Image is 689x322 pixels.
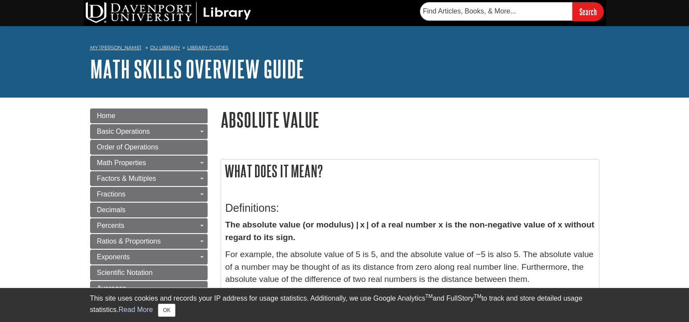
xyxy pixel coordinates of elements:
[158,304,175,317] button: Close
[97,143,158,151] span: Order of Operations
[150,44,180,51] a: DU Library
[90,108,208,123] a: Home
[425,293,433,299] sup: TM
[225,220,595,242] strong: The absolute value (or modulus) | x | of a real number x is the non-negative value of x without r...
[97,253,130,261] span: Exponents
[90,140,208,155] a: Order of Operations
[90,250,208,264] a: Exponents
[90,234,208,249] a: Ratios & Proportions
[90,187,208,202] a: Fractions
[118,306,153,313] a: Read More
[225,248,595,286] p: For example, the absolute value of 5 is 5, and the absolute value of −5 is also 5. The absolute v...
[90,42,599,56] nav: breadcrumb
[90,171,208,186] a: Factors & Multiples
[97,222,124,229] span: Percents
[187,44,229,51] a: Library Guides
[90,203,208,217] a: Decimals
[90,44,141,51] a: My [PERSON_NAME]
[97,269,153,276] span: Scientific Notation
[97,190,126,198] span: Fractions
[97,237,161,245] span: Ratios & Proportions
[90,218,208,233] a: Percents
[474,293,481,299] sup: TM
[90,124,208,139] a: Basic Operations
[90,265,208,280] a: Scientific Notation
[90,156,208,170] a: Math Properties
[420,2,572,20] input: Find Articles, Books, & More...
[97,175,156,182] span: Factors & Multiples
[97,206,126,214] span: Decimals
[97,128,150,135] span: Basic Operations
[90,293,599,317] div: This site uses cookies and records your IP address for usage statistics. Additionally, we use Goo...
[225,202,595,214] h3: Definitions:
[97,285,126,292] span: Averages
[90,55,304,82] a: Math Skills Overview Guide
[86,2,251,23] img: DU Library
[221,159,599,183] h2: What does it mean?
[221,108,599,131] h1: Absolute Value
[97,112,116,119] span: Home
[97,159,146,166] span: Math Properties
[420,2,604,21] form: Searches DU Library's articles, books, and more
[90,281,208,296] a: Averages
[572,2,604,21] input: Search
